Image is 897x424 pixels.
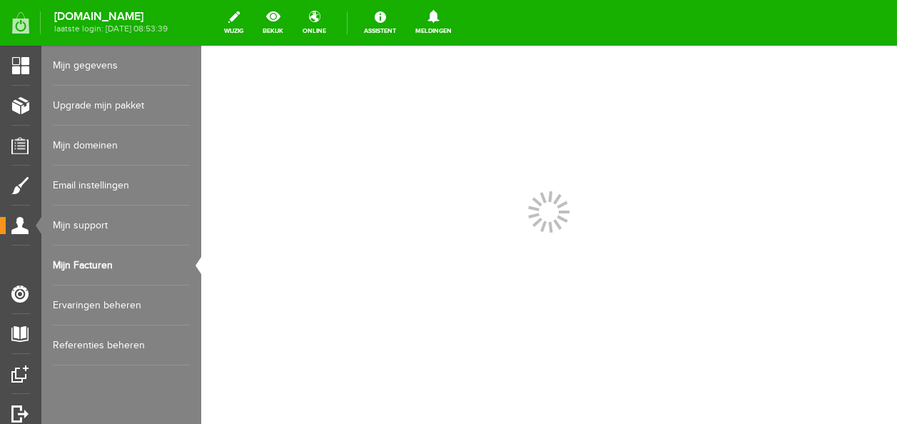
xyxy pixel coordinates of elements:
[355,7,405,39] a: Assistent
[53,166,190,206] a: Email instellingen
[53,46,190,86] a: Mijn gegevens
[53,325,190,365] a: Referenties beheren
[53,246,190,286] a: Mijn Facturen
[254,7,292,39] a: bekijk
[216,7,252,39] a: wijzig
[54,25,168,33] span: laatste login: [DATE] 08:53:39
[53,86,190,126] a: Upgrade mijn pakket
[53,126,190,166] a: Mijn domeinen
[407,7,460,39] a: Meldingen
[54,13,168,21] strong: [DOMAIN_NAME]
[294,7,335,39] a: online
[53,286,190,325] a: Ervaringen beheren
[53,206,190,246] a: Mijn support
